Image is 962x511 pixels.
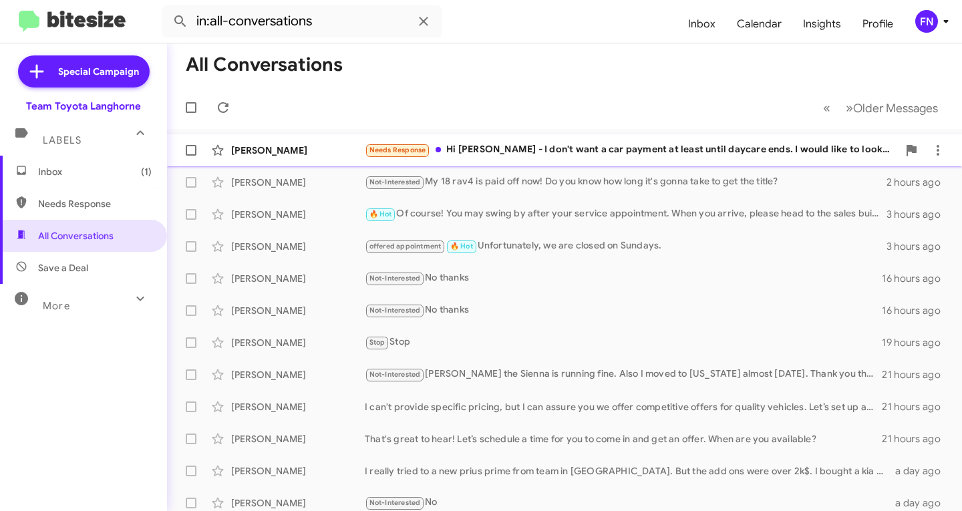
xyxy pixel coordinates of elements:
a: Insights [792,5,852,43]
div: Of course! You may swing by after your service appointment. When you arrive, please head to the s... [365,206,887,222]
div: [PERSON_NAME] [231,144,365,157]
div: That's great to hear! Let’s schedule a time for you to come in and get an offer. When are you ava... [365,432,882,446]
div: 21 hours ago [882,400,951,413]
div: I can't provide specific pricing, but I can assure you we offer competitive offers for quality ve... [365,400,882,413]
div: My 18 rav4 is paid off now! Do you know how long it's gonna take to get the title? [365,174,887,190]
a: Special Campaign [18,55,150,88]
span: Inbox [38,165,152,178]
span: More [43,300,70,312]
span: Special Campaign [58,65,139,78]
div: 3 hours ago [887,240,951,253]
span: Needs Response [38,197,152,210]
a: Calendar [726,5,792,43]
div: [PERSON_NAME] [231,464,365,478]
h1: All Conversations [186,54,343,75]
div: Stop [365,335,882,350]
div: [PERSON_NAME] [231,368,365,381]
span: Older Messages [853,101,938,116]
nav: Page navigation example [816,94,946,122]
div: No thanks [365,271,882,286]
div: 16 hours ago [882,304,951,317]
div: [PERSON_NAME] [231,176,365,189]
div: a day ago [893,464,951,478]
div: Team Toyota Langhorne [26,100,141,113]
div: FN [915,10,938,33]
div: [PERSON_NAME] [231,496,365,510]
button: Next [838,94,946,122]
div: 3 hours ago [887,208,951,221]
div: [PERSON_NAME] the Sienna is running fine. Also I moved to [US_STATE] almost [DATE]. Thank you tho... [365,367,882,382]
div: I really tried to a new prius prime from team in [GEOGRAPHIC_DATA]. But the add ons were over 2k$... [365,464,893,478]
span: 🔥 Hot [369,210,392,218]
div: 16 hours ago [882,272,951,285]
div: [PERSON_NAME] [231,432,365,446]
span: Not-Interested [369,498,421,507]
div: Hi [PERSON_NAME] - I don't want a car payment at least until daycare ends. I would like to look i... [365,142,898,158]
span: » [846,100,853,116]
div: [PERSON_NAME] [231,208,365,221]
div: No thanks [365,303,882,318]
span: All Conversations [38,229,114,242]
div: a day ago [893,496,951,510]
span: Not-Interested [369,306,421,315]
span: Not-Interested [369,178,421,186]
a: Profile [852,5,904,43]
div: [PERSON_NAME] [231,400,365,413]
div: [PERSON_NAME] [231,240,365,253]
div: Unfortunately, we are closed on Sundays. [365,238,887,254]
div: 19 hours ago [882,336,951,349]
div: [PERSON_NAME] [231,336,365,349]
span: 🔥 Hot [450,242,473,250]
a: Inbox [677,5,726,43]
div: [PERSON_NAME] [231,272,365,285]
div: [PERSON_NAME] [231,304,365,317]
div: 2 hours ago [887,176,951,189]
span: (1) [141,165,152,178]
span: Not-Interested [369,274,421,283]
span: Labels [43,134,82,146]
span: offered appointment [369,242,442,250]
div: No [365,495,893,510]
span: Stop [369,338,385,347]
span: Needs Response [369,146,426,154]
div: 21 hours ago [882,368,951,381]
input: Search [162,5,442,37]
div: 21 hours ago [882,432,951,446]
span: « [823,100,830,116]
span: Save a Deal [38,261,88,275]
button: FN [904,10,947,33]
button: Previous [815,94,838,122]
span: Not-Interested [369,370,421,379]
